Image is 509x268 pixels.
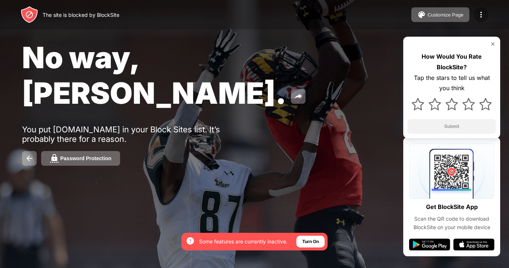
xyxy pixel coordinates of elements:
[408,51,496,73] div: How Would You Rate BlockSite?
[43,12,119,18] div: The site is blocked by BlockSite
[60,155,111,161] div: Password Protection
[411,7,469,22] button: Customize Page
[426,202,478,212] div: Get BlockSite App
[479,98,492,110] img: star.svg
[22,40,286,111] span: No way, [PERSON_NAME].
[302,238,319,245] div: Turn On
[412,98,424,110] img: star.svg
[417,10,426,19] img: pallet.svg
[21,6,38,23] img: header-logo.svg
[50,154,59,163] img: password.svg
[41,151,120,166] button: Password Protection
[409,215,494,231] div: Scan the QR code to download BlockSite on your mobile device
[429,98,441,110] img: star.svg
[462,98,475,110] img: star.svg
[294,92,303,101] img: share.svg
[25,154,34,163] img: back.svg
[427,12,463,18] div: Customize Page
[453,239,494,250] img: app-store.svg
[409,239,450,250] img: google-play.svg
[408,73,496,94] div: Tap the stars to tell us what you think
[199,238,288,245] div: Some features are currently inactive.
[477,10,485,19] img: menu-icon.svg
[186,236,195,245] img: error-circle-white.svg
[490,41,496,47] img: rate-us-close.svg
[22,125,249,144] div: You put [DOMAIN_NAME] in your Block Sites list. It’s probably there for a reason.
[445,98,458,110] img: star.svg
[408,119,496,134] button: Submit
